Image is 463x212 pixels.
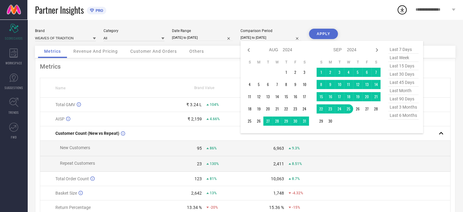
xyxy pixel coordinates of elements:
input: Select date range [172,34,233,41]
td: Thu Sep 12 2024 [353,80,362,89]
td: Wed Aug 07 2024 [272,80,282,89]
td: Tue Aug 20 2024 [263,104,272,113]
div: Open download list [397,4,408,15]
td: Wed Sep 25 2024 [344,104,353,113]
span: Revenue And Pricing [73,49,118,54]
th: Thursday [282,60,291,65]
span: Total Order Count [55,176,89,181]
div: 2,411 [273,161,284,166]
span: Partner Insights [35,4,84,16]
span: 81% [210,177,217,181]
td: Tue Aug 13 2024 [263,92,272,101]
td: Tue Sep 03 2024 [335,68,344,77]
td: Sat Sep 07 2024 [371,68,381,77]
td: Thu Sep 19 2024 [353,92,362,101]
td: Wed Sep 18 2024 [344,92,353,101]
td: Sun Sep 08 2024 [317,80,326,89]
span: Others [189,49,204,54]
td: Sun Aug 25 2024 [245,117,254,126]
span: Name [55,86,65,90]
td: Wed Sep 11 2024 [344,80,353,89]
th: Wednesday [344,60,353,65]
td: Wed Aug 21 2024 [272,104,282,113]
th: Saturday [300,60,309,65]
span: TRENDS [9,110,19,115]
div: Next month [373,46,381,54]
td: Tue Sep 24 2024 [335,104,344,113]
span: 130% [210,162,219,166]
span: SUGGESTIONS [5,85,23,90]
td: Mon Sep 16 2024 [326,92,335,101]
td: Tue Aug 27 2024 [263,117,272,126]
td: Thu Aug 01 2024 [282,68,291,77]
span: 9.3% [292,146,300,150]
td: Sun Sep 01 2024 [317,68,326,77]
td: Fri Sep 20 2024 [362,92,371,101]
span: 4.66% [210,117,220,121]
div: Date Range [172,29,233,33]
th: Friday [291,60,300,65]
span: Customer And Orders [130,49,177,54]
span: 8.7% [292,177,300,181]
button: APPLY [309,29,338,39]
span: last 7 days [388,45,419,54]
td: Sun Aug 18 2024 [245,104,254,113]
div: Category [103,29,164,33]
span: FWD [11,135,17,139]
div: 10,063 [271,176,284,181]
td: Fri Sep 27 2024 [362,104,371,113]
td: Mon Sep 30 2024 [326,117,335,126]
span: SCORECARDS [5,36,23,41]
span: last 30 days [388,70,419,78]
td: Sat Sep 28 2024 [371,104,381,113]
span: 104% [210,102,219,107]
div: 2,642 [191,191,202,196]
td: Thu Aug 08 2024 [282,80,291,89]
th: Thursday [353,60,362,65]
td: Mon Aug 26 2024 [254,117,263,126]
td: Tue Sep 10 2024 [335,80,344,89]
span: WORKSPACE [5,61,22,65]
td: Thu Aug 29 2024 [282,117,291,126]
td: Sat Sep 14 2024 [371,80,381,89]
span: 86% [210,146,217,150]
td: Mon Sep 23 2024 [326,104,335,113]
td: Fri Aug 16 2024 [291,92,300,101]
td: Sat Sep 21 2024 [371,92,381,101]
td: Thu Sep 26 2024 [353,104,362,113]
th: Tuesday [335,60,344,65]
div: 6,963 [273,146,284,151]
td: Sat Aug 10 2024 [300,80,309,89]
td: Tue Sep 17 2024 [335,92,344,101]
th: Sunday [317,60,326,65]
td: Fri Aug 30 2024 [291,117,300,126]
th: Wednesday [272,60,282,65]
input: Select comparison period [240,34,301,41]
div: 123 [195,176,202,181]
span: New Customers [60,145,90,150]
span: -4.32% [292,191,303,195]
div: Previous month [245,46,252,54]
td: Thu Aug 15 2024 [282,92,291,101]
th: Monday [254,60,263,65]
td: Mon Aug 12 2024 [254,92,263,101]
div: Metrics [40,63,451,70]
span: 13% [210,191,217,195]
div: Comparison Period [240,29,301,33]
td: Fri Sep 06 2024 [362,68,371,77]
span: last 6 months [388,111,419,120]
td: Sun Aug 11 2024 [245,92,254,101]
td: Wed Aug 28 2024 [272,117,282,126]
div: ₹ 3.24 L [186,102,202,107]
td: Wed Aug 14 2024 [272,92,282,101]
span: last month [388,87,419,95]
span: AISP [55,117,65,121]
td: Sun Sep 15 2024 [317,92,326,101]
span: Customer Count (New vs Repeat) [55,131,119,136]
span: Metrics [44,49,61,54]
td: Mon Sep 02 2024 [326,68,335,77]
td: Fri Sep 13 2024 [362,80,371,89]
div: ₹ 2,159 [188,117,202,121]
td: Sun Aug 04 2024 [245,80,254,89]
span: last 3 months [388,103,419,111]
